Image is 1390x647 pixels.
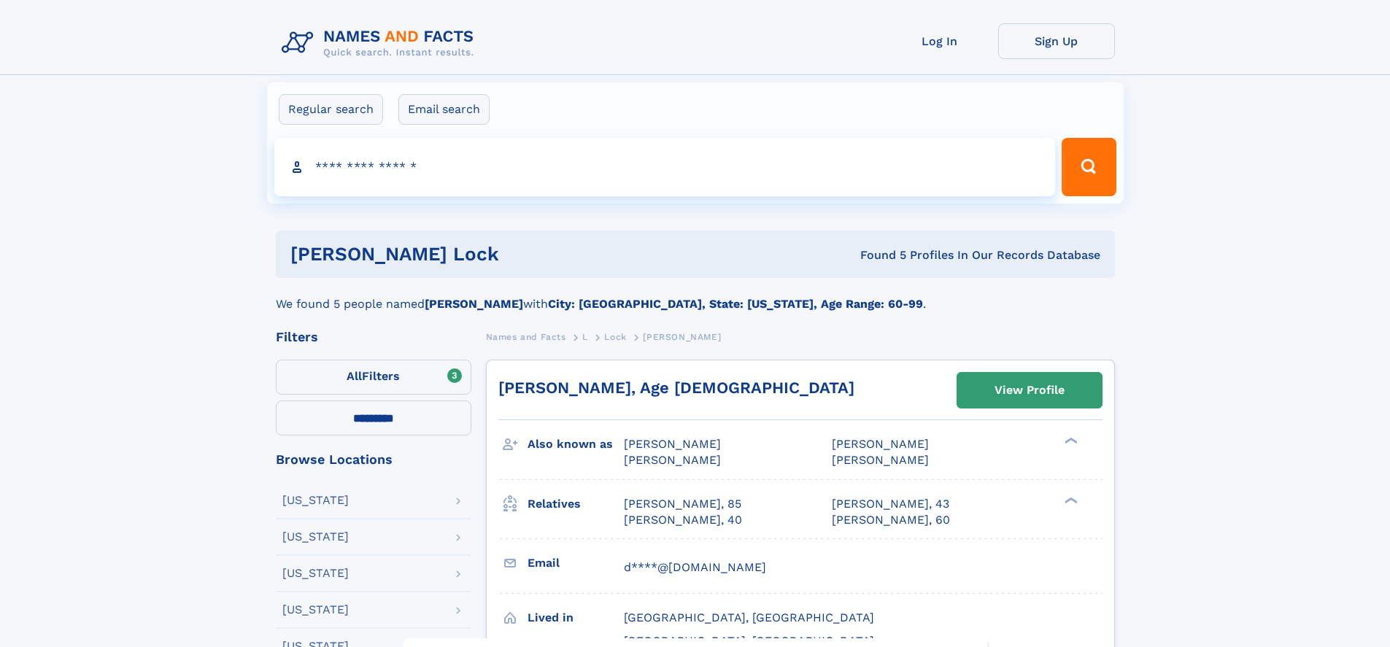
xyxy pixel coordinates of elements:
[498,379,854,397] a: [PERSON_NAME], Age [DEMOGRAPHIC_DATA]
[998,23,1115,59] a: Sign Up
[282,531,349,543] div: [US_STATE]
[276,330,471,344] div: Filters
[276,23,486,63] img: Logo Names and Facts
[832,496,949,512] a: [PERSON_NAME], 43
[282,604,349,616] div: [US_STATE]
[679,247,1100,263] div: Found 5 Profiles In Our Records Database
[604,328,626,346] a: Lock
[486,328,566,346] a: Names and Facts
[624,512,742,528] a: [PERSON_NAME], 40
[282,495,349,506] div: [US_STATE]
[832,437,929,451] span: [PERSON_NAME]
[995,373,1065,407] div: View Profile
[276,453,471,466] div: Browse Locations
[528,432,624,457] h3: Also known as
[957,373,1102,408] a: View Profile
[347,369,362,383] span: All
[624,453,721,467] span: [PERSON_NAME]
[624,496,741,512] a: [PERSON_NAME], 85
[276,278,1115,313] div: We found 5 people named with .
[1061,436,1078,446] div: ❯
[624,611,874,624] span: [GEOGRAPHIC_DATA], [GEOGRAPHIC_DATA]
[282,567,349,579] div: [US_STATE]
[582,328,588,346] a: L
[832,453,929,467] span: [PERSON_NAME]
[528,492,624,516] h3: Relatives
[643,332,721,342] span: [PERSON_NAME]
[398,94,490,125] label: Email search
[624,437,721,451] span: [PERSON_NAME]
[276,360,471,395] label: Filters
[548,297,923,311] b: City: [GEOGRAPHIC_DATA], State: [US_STATE], Age Range: 60-99
[1062,138,1116,196] button: Search Button
[1061,495,1078,505] div: ❯
[881,23,998,59] a: Log In
[528,605,624,630] h3: Lived in
[832,512,950,528] a: [PERSON_NAME], 60
[290,245,680,263] h1: [PERSON_NAME] lock
[274,138,1056,196] input: search input
[279,94,383,125] label: Regular search
[528,551,624,576] h3: Email
[604,332,626,342] span: Lock
[425,297,523,311] b: [PERSON_NAME]
[582,332,588,342] span: L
